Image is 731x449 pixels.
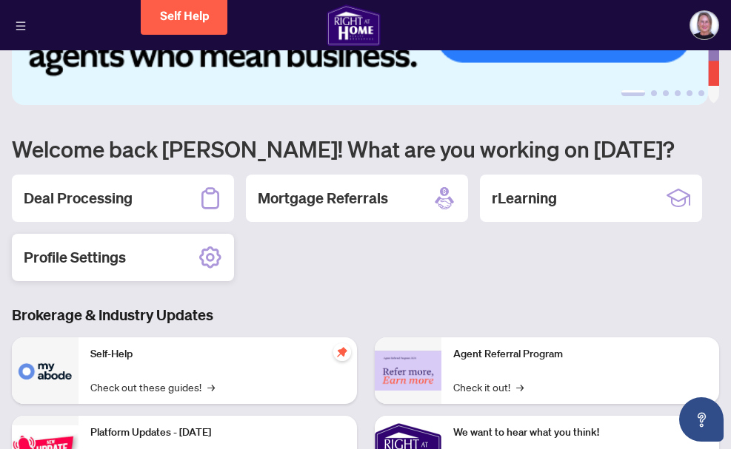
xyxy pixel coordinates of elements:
h2: Mortgage Referrals [258,188,388,209]
a: Check it out!→ [453,379,524,395]
span: menu [16,21,26,31]
button: 4 [675,90,681,96]
p: Platform Updates - [DATE] [90,425,345,441]
p: Self-Help [90,346,345,362]
button: 3 [663,90,669,96]
span: → [516,379,524,395]
p: We want to hear what you think! [453,425,708,441]
h1: Welcome back [PERSON_NAME]! What are you working on [DATE]? [12,135,719,163]
h3: Brokerage & Industry Updates [12,305,719,325]
span: → [207,379,215,395]
button: Open asap [679,397,724,442]
a: Check out these guides!→ [90,379,215,395]
img: Agent Referral Program [375,351,441,391]
h2: Deal Processing [24,188,133,209]
button: 6 [698,90,704,96]
img: logo [327,4,380,46]
p: Agent Referral Program [453,346,708,362]
h2: Profile Settings [24,247,126,268]
button: 2 [651,90,657,96]
h2: rLearning [492,188,557,209]
img: Self-Help [12,337,79,404]
img: Profile Icon [690,11,718,39]
span: Self Help [160,9,210,23]
button: 5 [687,90,692,96]
span: pushpin [333,343,351,361]
button: 1 [621,90,645,96]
